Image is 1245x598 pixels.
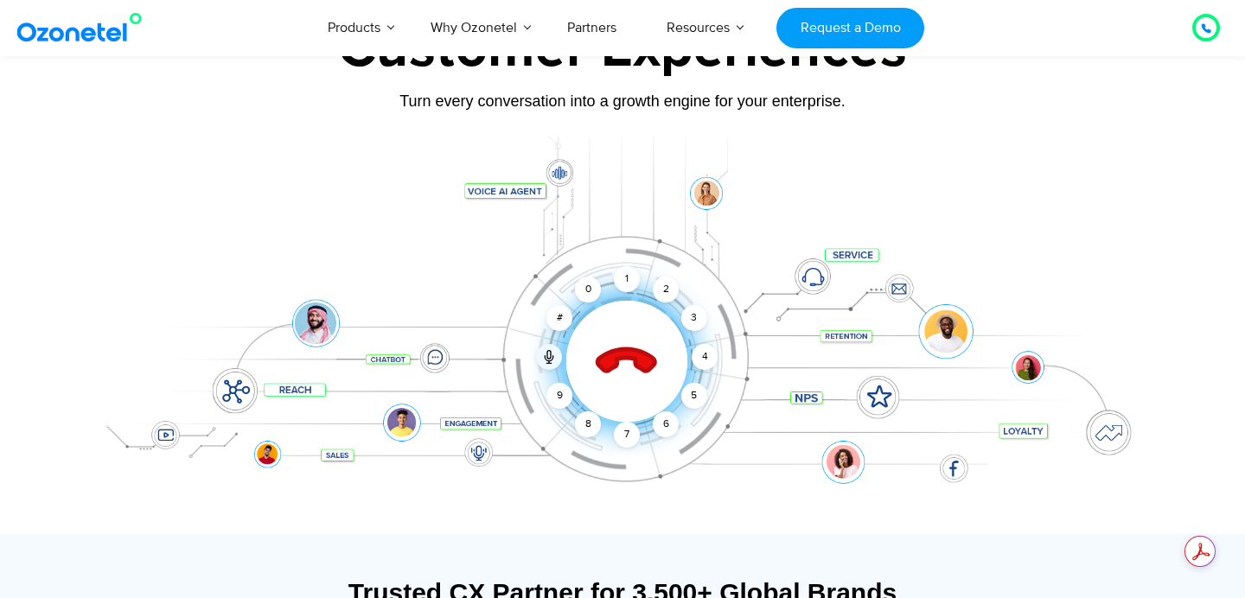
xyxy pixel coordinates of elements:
div: 3 [681,305,707,331]
div: 2 [653,277,679,302]
div: 7 [614,422,640,448]
div: 0 [575,277,601,302]
div: 5 [681,383,707,409]
div: # [546,305,572,331]
div: Turn every conversation into a growth engine for your enterprise. [82,92,1163,111]
div: 6 [653,411,679,437]
div: 8 [575,411,601,437]
div: 1 [614,266,640,292]
a: Request a Demo [776,8,924,48]
div: 9 [546,383,572,409]
div: 4 [692,344,718,370]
